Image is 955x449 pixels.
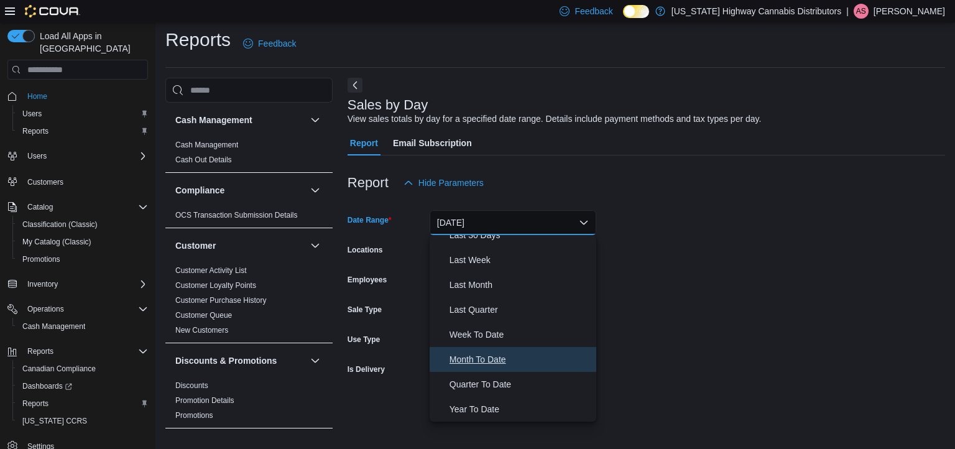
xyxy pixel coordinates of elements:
label: Sale Type [348,305,382,315]
button: Customers [2,172,153,190]
a: Canadian Compliance [17,361,101,376]
span: Last Week [450,252,591,267]
span: Discounts [175,381,208,391]
button: Home [2,87,153,105]
span: Customers [27,177,63,187]
button: Users [22,149,52,164]
span: Customer Queue [175,310,232,320]
span: Month To Date [450,352,591,367]
a: Home [22,89,52,104]
h3: Customer [175,239,216,252]
button: Inventory [22,277,63,292]
a: Feedback [238,31,301,56]
span: Operations [27,304,64,314]
span: Dashboards [17,379,148,394]
button: Reports [2,343,153,360]
span: Year To Date [450,402,591,417]
label: Date Range [348,215,392,225]
a: Dashboards [12,377,153,395]
button: Reports [12,395,153,412]
span: Customers [22,174,148,189]
span: Users [22,109,42,119]
h3: Discounts & Promotions [175,354,277,367]
span: Reports [27,346,53,356]
span: Dark Mode [623,18,624,19]
a: Reports [17,124,53,139]
button: My Catalog (Classic) [12,233,153,251]
span: Reports [17,124,148,139]
span: Inventory [27,279,58,289]
span: Canadian Compliance [17,361,148,376]
a: [US_STATE] CCRS [17,414,92,428]
span: Home [22,88,148,104]
span: Promotions [22,254,60,264]
span: Feedback [258,37,296,50]
span: Classification (Classic) [22,220,98,229]
a: Cash Management [175,141,238,149]
button: Next [348,78,362,93]
span: Catalog [22,200,148,215]
span: Cash Management [22,322,85,331]
span: Feedback [574,5,612,17]
span: Operations [22,302,148,317]
span: Promotion Details [175,396,234,405]
span: New Customers [175,325,228,335]
span: Reports [22,126,48,136]
button: Customer [308,238,323,253]
button: Discounts & Promotions [308,353,323,368]
span: Quarter To Date [450,377,591,392]
div: View sales totals by day for a specified date range. Details include payment methods and tax type... [348,113,762,126]
span: Hide Parameters [418,177,484,189]
div: Customer [165,263,333,343]
a: Classification (Classic) [17,217,103,232]
button: Compliance [175,184,305,197]
div: Cash Management [165,137,333,172]
button: Inventory [2,275,153,293]
span: Cash Out Details [175,155,232,165]
label: Is Delivery [348,364,385,374]
span: [US_STATE] CCRS [22,416,87,426]
span: Users [22,149,148,164]
button: Reports [12,123,153,140]
input: Dark Mode [623,5,649,18]
div: Discounts & Promotions [165,378,333,428]
button: Users [2,147,153,165]
button: Canadian Compliance [12,360,153,377]
a: Cash Management [17,319,90,334]
label: Employees [348,275,387,285]
a: Promotions [17,252,65,267]
a: Dashboards [17,379,77,394]
button: Users [12,105,153,123]
h1: Reports [165,27,231,52]
span: Last Month [450,277,591,292]
span: Home [27,91,47,101]
span: Reports [22,399,48,409]
span: AS [856,4,866,19]
span: My Catalog (Classic) [17,234,148,249]
span: Cash Management [17,319,148,334]
button: Discounts & Promotions [175,354,305,367]
div: Compliance [165,208,333,228]
span: Inventory [22,277,148,292]
span: Reports [22,344,148,359]
span: Customer Loyalty Points [175,280,256,290]
button: Cash Management [12,318,153,335]
span: Canadian Compliance [22,364,96,374]
button: Customer [175,239,305,252]
span: Week To Date [450,327,591,342]
span: Cash Management [175,140,238,150]
span: Users [17,106,148,121]
h3: Report [348,175,389,190]
button: Promotions [12,251,153,268]
a: Promotions [175,411,213,420]
span: Catalog [27,202,53,212]
button: [US_STATE] CCRS [12,412,153,430]
span: Promotions [175,410,213,420]
span: Reports [17,396,148,411]
span: OCS Transaction Submission Details [175,210,298,220]
p: | [846,4,849,19]
a: Discounts [175,381,208,390]
button: Classification (Classic) [12,216,153,233]
p: [PERSON_NAME] [874,4,945,19]
span: Last 30 Days [450,228,591,243]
